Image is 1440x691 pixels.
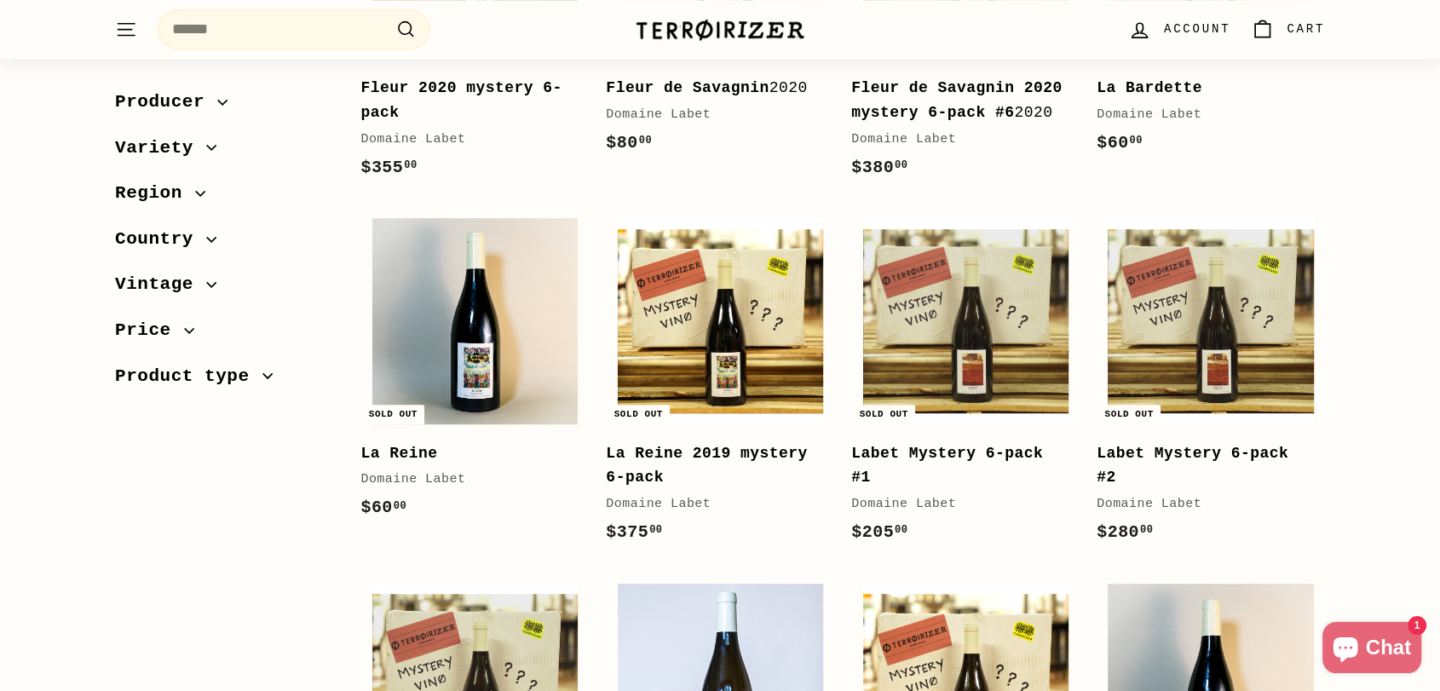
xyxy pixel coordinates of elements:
[360,158,417,177] span: $355
[1097,105,1308,125] div: Domaine Labet
[115,83,333,130] button: Producer
[115,221,333,267] button: Country
[1164,20,1230,38] span: Account
[115,316,184,345] span: Price
[115,266,333,312] button: Vintage
[1118,4,1241,55] a: Account
[115,179,195,208] span: Region
[115,130,333,176] button: Variety
[851,130,1063,150] div: Domaine Labet
[362,405,424,424] div: Sold out
[1287,20,1325,38] span: Cart
[639,135,652,147] sup: 00
[360,79,562,121] b: Fleur 2020 mystery 6-pack
[1317,622,1426,677] inbox-online-store-chat: Shopify online store chat
[649,524,662,536] sup: 00
[1140,524,1153,536] sup: 00
[115,225,206,254] span: Country
[115,88,217,117] span: Producer
[608,405,670,424] div: Sold out
[606,445,807,487] b: La Reine 2019 mystery 6-pack
[115,358,333,404] button: Product type
[606,522,662,542] span: $375
[851,158,907,177] span: $380
[1241,4,1335,55] a: Cart
[606,76,817,101] div: 2020
[606,494,817,515] div: Domaine Labet
[851,76,1063,125] div: 2020
[851,522,907,542] span: $205
[606,207,834,563] a: Sold out La Reine 2019 mystery 6-pack Domaine Labet
[115,134,206,163] span: Variety
[115,270,206,299] span: Vintage
[895,524,907,536] sup: 00
[1097,445,1288,487] b: Labet Mystery 6-pack #2
[851,79,1063,121] b: Fleur de Savagnin 2020 mystery 6-pack #6
[360,445,437,462] b: La Reine
[1097,494,1308,515] div: Domaine Labet
[115,175,333,221] button: Region
[360,207,589,538] a: Sold out La Reine Domaine Labet
[115,362,262,391] span: Product type
[851,207,1080,563] a: Sold out Labet Mystery 6-pack #1 Domaine Labet
[1129,135,1142,147] sup: 00
[1097,522,1153,542] span: $280
[404,159,417,171] sup: 00
[851,494,1063,515] div: Domaine Labet
[115,312,333,358] button: Price
[853,405,915,424] div: Sold out
[851,445,1043,487] b: Labet Mystery 6-pack #1
[606,105,817,125] div: Domaine Labet
[1097,133,1143,153] span: $60
[360,498,406,517] span: $60
[606,79,769,96] b: Fleur de Savagnin
[1097,207,1325,563] a: Sold out Labet Mystery 6-pack #2 Domaine Labet
[1097,79,1202,96] b: La Bardette
[394,500,406,512] sup: 00
[360,469,572,490] div: Domaine Labet
[1097,405,1160,424] div: Sold out
[606,133,652,153] span: $80
[895,159,907,171] sup: 00
[360,130,572,150] div: Domaine Labet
